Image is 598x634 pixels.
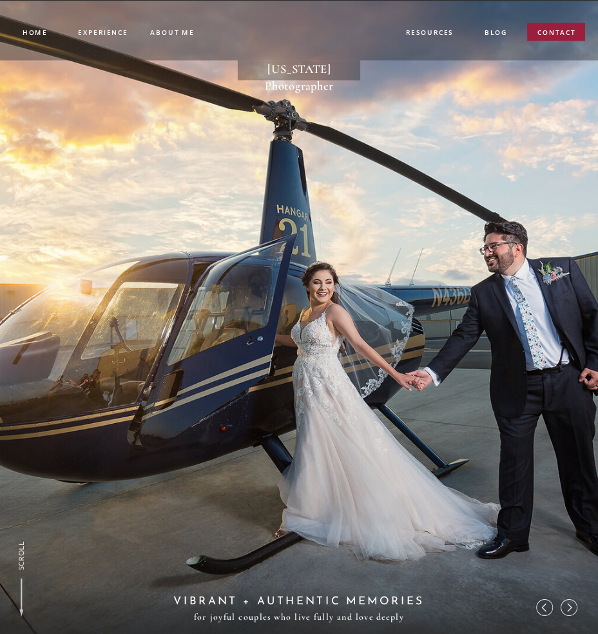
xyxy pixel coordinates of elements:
a: blog [485,28,507,39]
a: contact [537,28,576,42]
h3: for joyful couples who live fully and love deeply [191,609,407,625]
h2: VIBRANT + Authentic Memories [164,593,435,608]
a: SCROLL [16,540,27,570]
a: experience [78,28,128,35]
a: ABOUT ME [150,28,195,37]
a: resources [405,28,455,39]
h1: [US_STATE] Photographer [244,61,354,78]
a: Home [23,28,46,37]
